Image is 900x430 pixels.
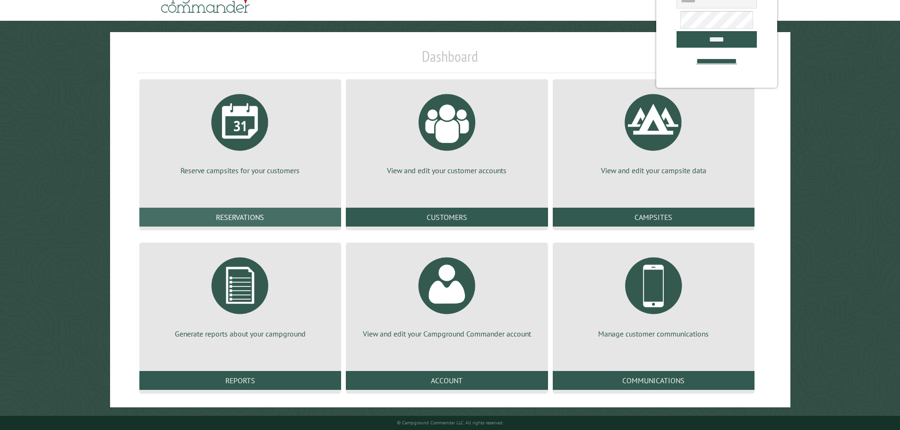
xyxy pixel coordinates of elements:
[553,208,754,227] a: Campsites
[357,329,536,339] p: View and edit your Campground Commander account
[151,87,330,176] a: Reserve campsites for your customers
[151,250,330,339] a: Generate reports about your campground
[139,371,341,390] a: Reports
[564,329,743,339] p: Manage customer communications
[564,250,743,339] a: Manage customer communications
[357,165,536,176] p: View and edit your customer accounts
[357,250,536,339] a: View and edit your Campground Commander account
[564,165,743,176] p: View and edit your campsite data
[151,165,330,176] p: Reserve campsites for your customers
[137,47,763,73] h1: Dashboard
[151,329,330,339] p: Generate reports about your campground
[564,87,743,176] a: View and edit your campsite data
[553,371,754,390] a: Communications
[346,208,548,227] a: Customers
[357,87,536,176] a: View and edit your customer accounts
[397,420,504,426] small: © Campground Commander LLC. All rights reserved.
[139,208,341,227] a: Reservations
[346,371,548,390] a: Account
